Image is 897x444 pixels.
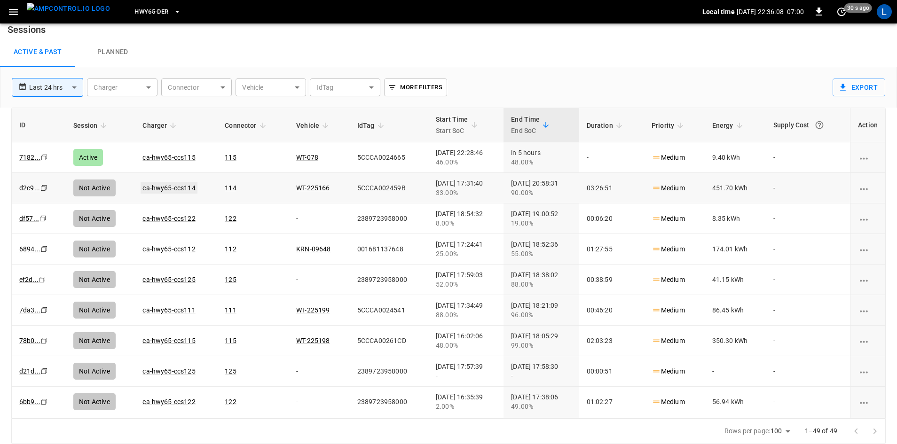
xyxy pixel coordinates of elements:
[511,114,540,136] div: End Time
[289,265,350,295] td: -
[73,302,116,319] div: Not Active
[40,305,49,315] div: copy
[858,397,878,406] div: charging session options
[877,4,892,19] div: profile-icon
[766,173,850,203] td: -
[436,362,496,381] div: [DATE] 17:57:39
[511,114,552,136] span: End TimeEnd SoC
[858,214,878,223] div: charging session options
[705,234,766,265] td: 174.01 kWh
[73,393,116,410] div: Not Active
[73,332,116,349] div: Not Active
[766,265,850,295] td: -
[511,310,571,319] div: 96.00%
[766,326,850,356] td: -
[436,331,496,350] div: [DATE] 16:02:06
[350,173,428,203] td: 5CCCA002459B
[511,371,571,381] div: -
[142,306,195,314] a: ca-hwy65-ccs111
[436,301,496,319] div: [DATE] 17:34:49
[350,142,428,173] td: 5CCCA0024665
[587,120,625,131] span: Duration
[142,398,195,405] a: ca-hwy65-ccs122
[27,3,110,15] img: ampcontrol.io logo
[511,148,571,167] div: in 5 hours
[38,274,47,285] div: copy
[296,154,318,161] a: WT-078
[225,398,236,405] a: 122
[766,142,850,173] td: -
[511,157,571,167] div: 48.00%
[833,78,885,96] button: Export
[225,154,236,161] a: 115
[39,183,49,193] div: copy
[858,336,878,345] div: charging session options
[225,245,236,253] a: 112
[579,387,644,417] td: 01:02:27
[511,270,571,289] div: [DATE] 18:38:02
[579,326,644,356] td: 02:03:23
[142,245,195,253] a: ca-hwy65-ccs112
[225,184,236,192] a: 114
[73,210,116,227] div: Not Active
[511,331,571,350] div: [DATE] 18:05:29
[350,387,428,417] td: 2389723958000
[350,295,428,326] td: 5CCCA0024541
[225,306,236,314] a: 111
[766,387,850,417] td: -
[39,213,48,224] div: copy
[858,275,878,284] div: charging session options
[705,387,766,417] td: 56.94 kWh
[436,188,496,197] div: 33.00%
[19,337,40,344] a: 78b0...
[29,78,83,96] div: Last 24 hrs
[75,37,150,67] a: Planned
[805,426,838,436] p: 1–49 of 49
[579,173,644,203] td: 03:26:51
[766,356,850,387] td: -
[19,276,39,283] a: ef2d...
[350,203,428,234] td: 2389723958000
[40,244,49,254] div: copy
[702,7,735,16] p: Local time
[141,182,197,194] a: ca-hwy65-ccs114
[296,184,330,192] a: WT-225166
[436,179,496,197] div: [DATE] 17:31:40
[19,215,39,222] a: df57...
[652,214,685,224] p: Medium
[724,426,770,436] p: Rows per page:
[771,424,793,438] div: 100
[766,295,850,326] td: -
[73,363,116,380] div: Not Active
[652,366,685,376] p: Medium
[511,301,571,319] div: [DATE] 18:21:09
[73,149,103,166] div: Active
[350,234,428,265] td: 001681137648
[225,276,236,283] a: 125
[705,142,766,173] td: 9.40 kWh
[511,362,571,381] div: [DATE] 17:58:30
[289,387,350,417] td: -
[858,305,878,315] div: charging session options
[436,341,496,350] div: 48.00%
[436,270,496,289] div: [DATE] 17:59:03
[511,249,571,258] div: 55.00%
[858,366,878,376] div: charging session options
[436,148,496,167] div: [DATE] 22:28:46
[350,356,428,387] td: 2389723958000
[142,276,195,283] a: ca-hwy65-ccs125
[511,240,571,258] div: [DATE] 18:52:36
[579,356,644,387] td: 00:00:51
[652,183,685,193] p: Medium
[73,241,116,257] div: Not Active
[225,215,236,222] a: 122
[705,203,766,234] td: 8.35 kWh
[296,245,330,253] a: KRN-09648
[289,356,350,387] td: -
[225,120,268,131] span: Connector
[436,371,496,381] div: -
[19,398,40,405] a: 6bb9...
[142,154,195,161] a: ca-hwy65-ccs115
[579,234,644,265] td: 01:27:55
[511,280,571,289] div: 88.00%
